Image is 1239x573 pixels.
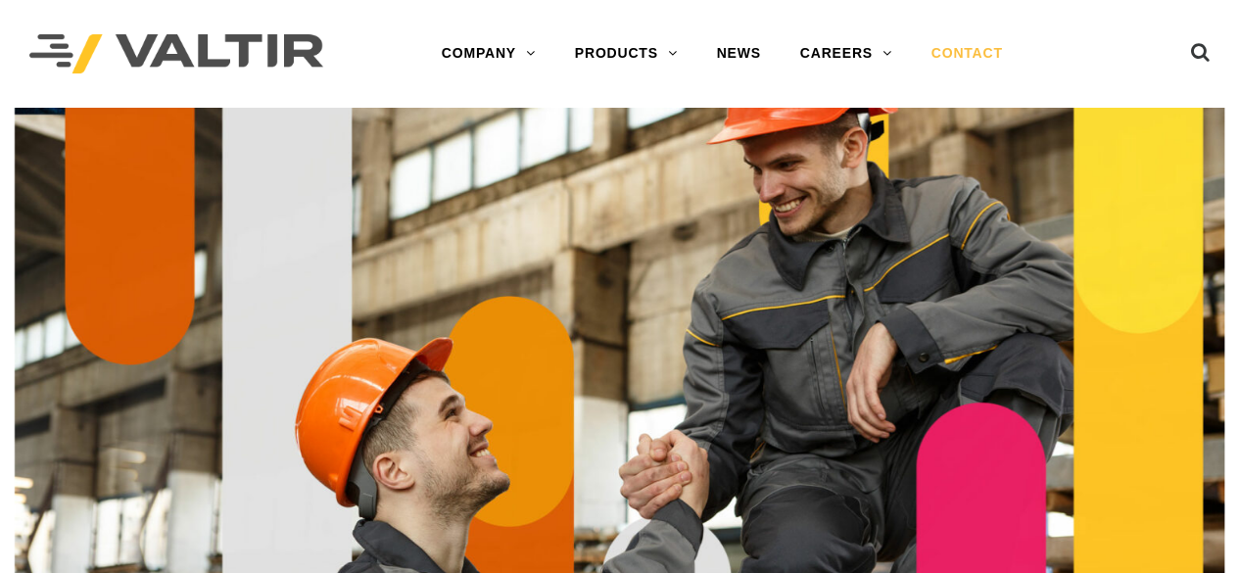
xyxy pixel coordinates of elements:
[555,34,697,73] a: PRODUCTS
[422,34,555,73] a: COMPANY
[781,34,912,73] a: CAREERS
[912,34,1023,73] a: CONTACT
[29,34,323,74] img: Valtir
[696,34,780,73] a: NEWS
